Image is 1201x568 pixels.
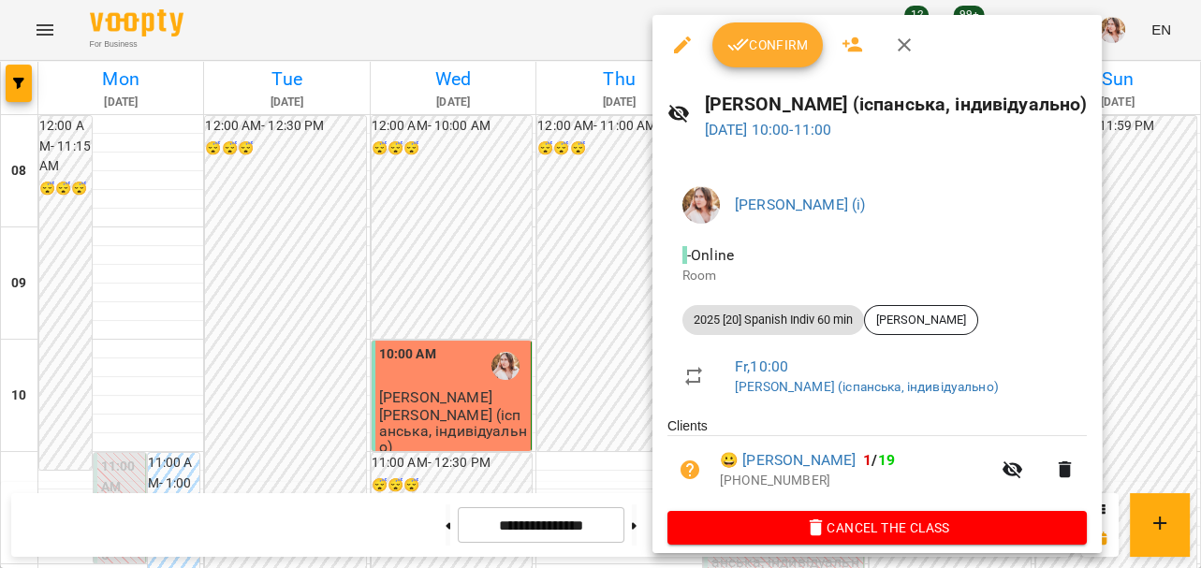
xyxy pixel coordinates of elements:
h6: [PERSON_NAME] (іспанська, індивідуально) [705,90,1088,119]
a: [DATE] 10:00-11:00 [705,121,832,138]
span: 19 [878,451,895,469]
button: Cancel the class [667,511,1087,545]
p: [PHONE_NUMBER] [720,472,990,490]
a: [PERSON_NAME] (іспанська, індивідуально) [735,379,999,394]
span: Cancel the class [682,517,1072,539]
p: Room [682,267,1072,285]
img: cd58824c68fe8f7eba89630c982c9fb7.jpeg [682,186,720,224]
button: Unpaid. Bill the attendance? [667,447,712,492]
span: Confirm [727,34,808,56]
button: Confirm [712,22,823,67]
span: 1 [863,451,871,469]
a: [PERSON_NAME] (і) [735,196,866,213]
div: [PERSON_NAME] [864,305,978,335]
a: Fr , 10:00 [735,357,788,375]
span: 2025 [20] Spanish Indiv 60 min [682,312,864,328]
span: - Online [682,246,738,264]
ul: Clients [667,416,1087,510]
b: / [863,451,895,469]
span: [PERSON_NAME] [865,312,977,328]
a: 😀 [PERSON_NAME] [720,449,856,472]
